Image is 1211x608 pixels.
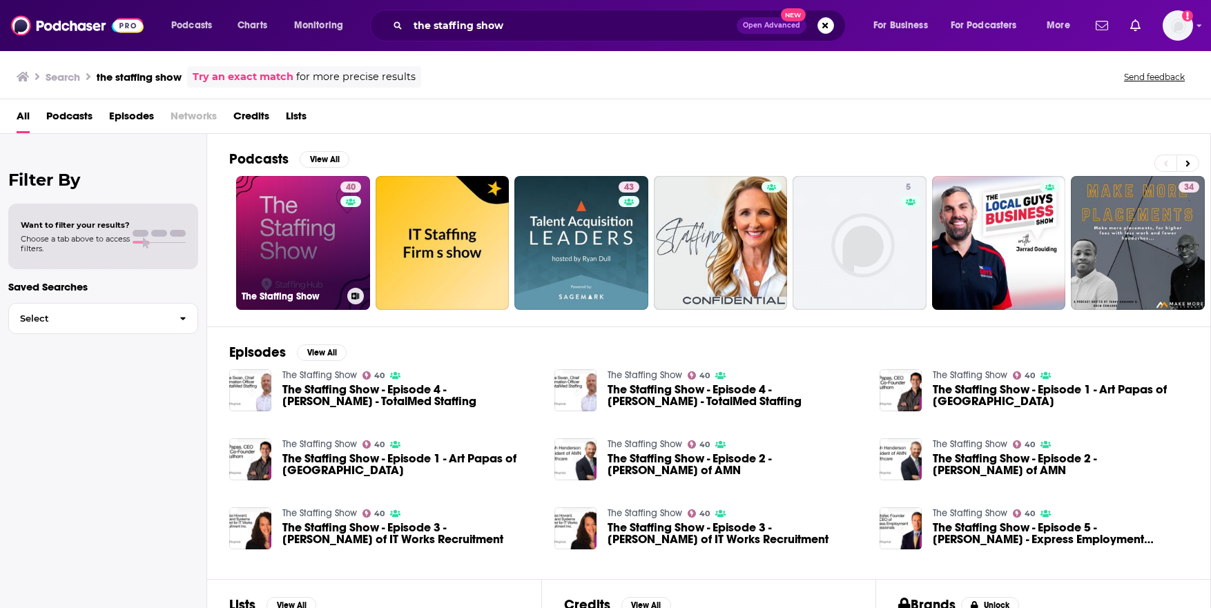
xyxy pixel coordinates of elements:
span: The Staffing Show - Episode 2 - [PERSON_NAME] of AMN [608,453,863,476]
button: open menu [162,14,230,37]
span: 34 [1184,181,1194,195]
span: Logged in as kgolds [1163,10,1193,41]
a: 40 [340,182,361,193]
a: EpisodesView All [229,344,347,361]
span: 40 [1025,442,1035,448]
img: The Staffing Show - Episode 3 - Melissa Howard of IT Works Recruitment [554,507,597,549]
h2: Filter By [8,170,198,190]
a: The Staffing Show [608,507,682,519]
a: 40 [1013,440,1036,449]
a: 40 [688,509,710,518]
a: The Staffing Show [608,369,682,381]
a: The Staffing Show - Episode 2 - Ralph Henderson of AMN [933,453,1188,476]
h2: Episodes [229,344,286,361]
a: 34 [1179,182,1199,193]
a: 40 [688,440,710,449]
span: Select [9,314,168,323]
a: All [17,105,30,133]
span: New [781,8,806,21]
button: open menu [1037,14,1087,37]
img: The Staffing Show - Episode 2 - Ralph Henderson of AMN [880,438,922,480]
h3: The Staffing Show [242,291,342,302]
a: 40The Staffing Show [236,176,370,310]
span: 5 [906,181,911,195]
img: The Staffing Show - Episode 2 - Ralph Henderson of AMN [554,438,597,480]
a: The Staffing Show - Episode 5 - Bill Stoller - Express Employment Professionals [933,522,1188,545]
button: open menu [942,14,1037,37]
a: 40 [362,440,385,449]
img: The Staffing Show - Episode 1 - Art Papas of Bullhorn [229,438,271,480]
a: The Staffing Show [282,369,357,381]
a: Show notifications dropdown [1090,14,1114,37]
a: 40 [1013,509,1036,518]
a: The Staffing Show [282,507,357,519]
a: 43 [514,176,648,310]
a: The Staffing Show - Episode 4 - Steve Swan - TotalMed Staffing [608,384,863,407]
span: Open Advanced [743,22,800,29]
img: The Staffing Show - Episode 4 - Steve Swan - TotalMed Staffing [229,369,271,411]
a: The Staffing Show [933,438,1007,450]
span: 40 [1025,373,1035,379]
span: Choose a tab above to access filters. [21,234,130,253]
button: Select [8,303,198,334]
span: Networks [171,105,217,133]
a: Episodes [109,105,154,133]
span: The Staffing Show - Episode 3 - [PERSON_NAME] of IT Works Recruitment [608,522,863,545]
span: Podcasts [171,16,212,35]
span: The Staffing Show - Episode 1 - Art Papas of [GEOGRAPHIC_DATA] [933,384,1188,407]
a: The Staffing Show - Episode 1 - Art Papas of Bullhorn [880,369,922,411]
span: 40 [374,511,385,517]
a: The Staffing Show - Episode 3 - Melissa Howard of IT Works Recruitment [608,522,863,545]
img: User Profile [1163,10,1193,41]
button: View All [300,151,349,168]
a: Charts [229,14,275,37]
span: For Podcasters [951,16,1017,35]
span: 43 [624,181,634,195]
a: The Staffing Show [608,438,682,450]
a: 34 [1071,176,1205,310]
p: Saved Searches [8,280,198,293]
a: The Staffing Show - Episode 1 - Art Papas of Bullhorn [282,453,538,476]
a: 5 [900,182,916,193]
a: The Staffing Show [933,507,1007,519]
h3: the staffing show [97,70,182,84]
img: The Staffing Show - Episode 5 - Bill Stoller - Express Employment Professionals [880,507,922,549]
a: The Staffing Show - Episode 3 - Melissa Howard of IT Works Recruitment [282,522,538,545]
a: The Staffing Show [933,369,1007,381]
span: The Staffing Show - Episode 1 - Art Papas of [GEOGRAPHIC_DATA] [282,453,538,476]
a: 5 [793,176,927,310]
span: 40 [346,181,356,195]
img: Podchaser - Follow, Share and Rate Podcasts [11,12,144,39]
a: Credits [233,105,269,133]
span: Monitoring [294,16,343,35]
input: Search podcasts, credits, & more... [408,14,737,37]
a: Show notifications dropdown [1125,14,1146,37]
a: Podcasts [46,105,93,133]
img: The Staffing Show - Episode 4 - Steve Swan - TotalMed Staffing [554,369,597,411]
button: Send feedback [1120,71,1189,83]
span: 40 [374,373,385,379]
span: The Staffing Show - Episode 4 - [PERSON_NAME] - TotalMed Staffing [282,384,538,407]
span: Want to filter your results? [21,220,130,230]
span: The Staffing Show - Episode 4 - [PERSON_NAME] - TotalMed Staffing [608,384,863,407]
a: Try an exact match [193,69,293,85]
a: The Staffing Show - Episode 4 - Steve Swan - TotalMed Staffing [282,384,538,407]
a: Lists [286,105,307,133]
a: The Staffing Show - Episode 1 - Art Papas of Bullhorn [933,384,1188,407]
img: The Staffing Show - Episode 3 - Melissa Howard of IT Works Recruitment [229,507,271,549]
span: 40 [1025,511,1035,517]
span: More [1047,16,1070,35]
a: 40 [362,371,385,380]
span: 40 [699,442,710,448]
a: PodcastsView All [229,150,349,168]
